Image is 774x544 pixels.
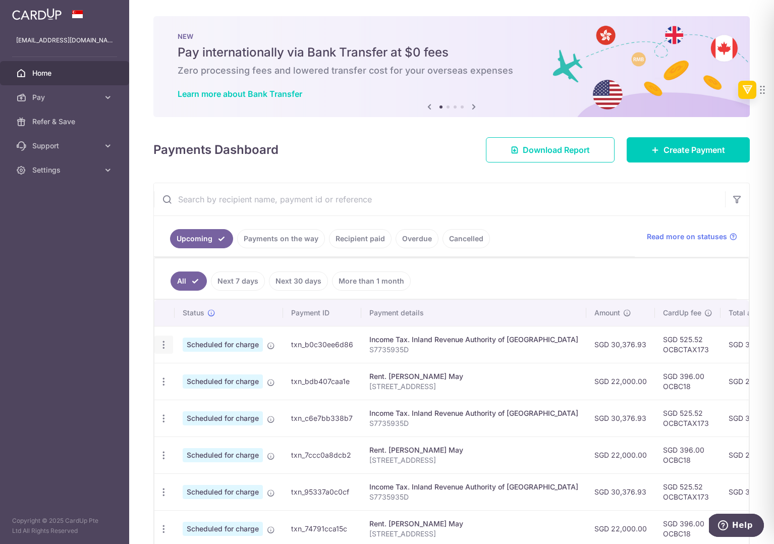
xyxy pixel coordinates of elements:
[32,68,99,78] span: Home
[329,229,392,248] a: Recipient paid
[178,65,726,77] h6: Zero processing fees and lowered transfer cost for your overseas expenses
[183,448,263,462] span: Scheduled for charge
[586,326,655,363] td: SGD 30,376.93
[237,229,325,248] a: Payments on the way
[283,473,361,510] td: txn_95337a0c0cf
[178,89,302,99] a: Learn more about Bank Transfer
[153,141,279,159] h4: Payments Dashboard
[369,482,578,492] div: Income Tax. Inland Revenue Authority of [GEOGRAPHIC_DATA]
[183,485,263,499] span: Scheduled for charge
[154,183,725,215] input: Search by recipient name, payment id or reference
[486,137,615,162] a: Download Report
[283,437,361,473] td: txn_7ccc0a8dcb2
[523,144,590,156] span: Download Report
[178,32,726,40] p: NEW
[361,300,586,326] th: Payment details
[170,229,233,248] a: Upcoming
[586,473,655,510] td: SGD 30,376.93
[586,400,655,437] td: SGD 30,376.93
[627,137,750,162] a: Create Payment
[647,232,737,242] a: Read more on statuses
[664,144,725,156] span: Create Payment
[23,7,44,16] span: Help
[153,16,750,117] img: Bank transfer banner
[369,455,578,465] p: [STREET_ADDRESS]
[369,418,578,428] p: S7735935D
[283,363,361,400] td: txn_bdb407caa1e
[655,473,721,510] td: SGD 525.52 OCBCTAX173
[183,308,204,318] span: Status
[283,400,361,437] td: txn_c6e7bb338b7
[183,522,263,536] span: Scheduled for charge
[369,445,578,455] div: Rent. [PERSON_NAME] May
[269,271,328,291] a: Next 30 days
[12,8,62,20] img: CardUp
[396,229,438,248] a: Overdue
[729,308,762,318] span: Total amt.
[32,117,99,127] span: Refer & Save
[647,232,727,242] span: Read more on statuses
[369,492,578,502] p: S7735935D
[369,371,578,382] div: Rent. [PERSON_NAME] May
[369,345,578,355] p: S7735935D
[369,529,578,539] p: [STREET_ADDRESS]
[369,335,578,345] div: Income Tax. Inland Revenue Authority of [GEOGRAPHIC_DATA]
[183,338,263,352] span: Scheduled for charge
[655,326,721,363] td: SGD 525.52 OCBCTAX173
[183,411,263,425] span: Scheduled for charge
[594,308,620,318] span: Amount
[32,92,99,102] span: Pay
[655,363,721,400] td: SGD 396.00 OCBC18
[283,326,361,363] td: txn_b0c30ee6d86
[655,400,721,437] td: SGD 525.52 OCBCTAX173
[655,437,721,473] td: SGD 396.00 OCBC18
[586,363,655,400] td: SGD 22,000.00
[32,165,99,175] span: Settings
[332,271,411,291] a: More than 1 month
[586,437,655,473] td: SGD 22,000.00
[283,300,361,326] th: Payment ID
[369,408,578,418] div: Income Tax. Inland Revenue Authority of [GEOGRAPHIC_DATA]
[369,519,578,529] div: Rent. [PERSON_NAME] May
[709,514,764,539] iframe: Opens a widget where you can find more information
[443,229,490,248] a: Cancelled
[178,44,726,61] h5: Pay internationally via Bank Transfer at $0 fees
[171,271,207,291] a: All
[32,141,99,151] span: Support
[663,308,701,318] span: CardUp fee
[16,35,113,45] p: [EMAIL_ADDRESS][DOMAIN_NAME]
[369,382,578,392] p: [STREET_ADDRESS]
[211,271,265,291] a: Next 7 days
[183,374,263,389] span: Scheduled for charge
